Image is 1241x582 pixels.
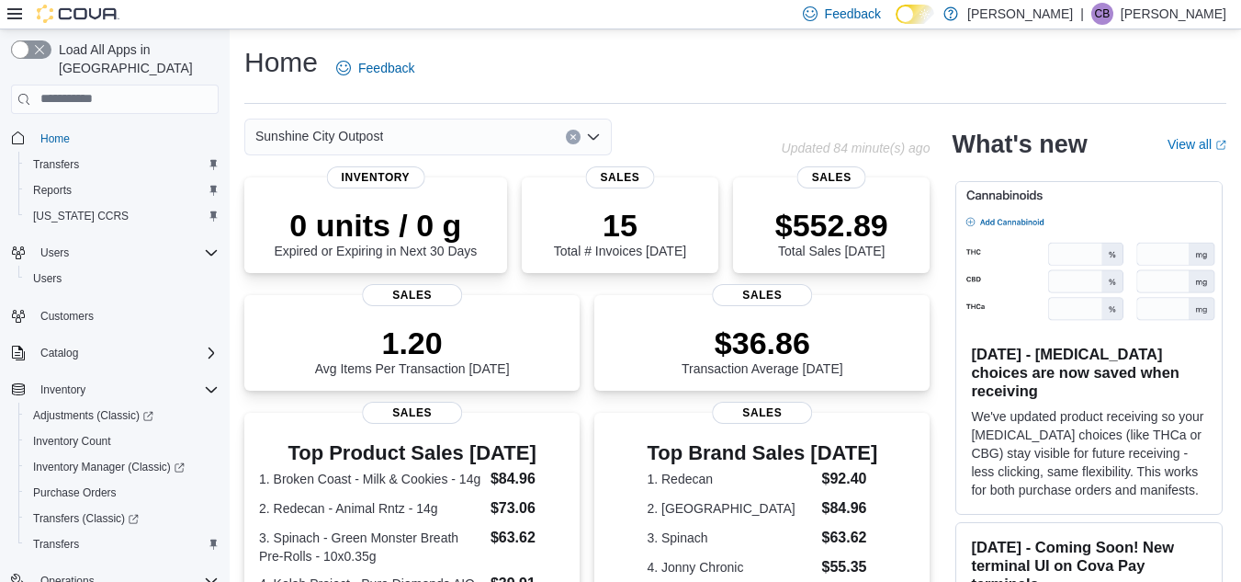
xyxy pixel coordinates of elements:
[647,442,877,464] h3: Top Brand Sales [DATE]
[26,508,146,530] a: Transfers (Classic)
[40,346,78,360] span: Catalog
[647,529,814,547] dt: 3. Spinach
[967,3,1073,25] p: [PERSON_NAME]
[1080,3,1084,25] p: |
[33,209,129,223] span: [US_STATE] CCRS
[33,342,219,364] span: Catalog
[554,207,686,244] p: 15
[712,402,813,424] span: Sales
[33,537,79,552] span: Transfers
[682,325,843,361] p: $36.86
[33,157,79,172] span: Transfers
[971,407,1207,499] p: We've updated product receiving so your [MEDICAL_DATA] choices (like THCa or CBG) stay visible fo...
[26,268,219,290] span: Users
[315,325,510,376] div: Avg Items Per Transaction [DATE]
[37,5,119,23] img: Cova
[26,154,86,176] a: Transfers
[18,266,226,291] button: Users
[33,127,219,150] span: Home
[33,379,93,401] button: Inventory
[26,405,219,427] span: Adjustments (Classic)
[18,177,226,203] button: Reports
[26,482,219,504] span: Purchase Orders
[33,379,219,401] span: Inventory
[647,470,814,488] dt: 1. Redecan
[26,456,192,478] a: Inventory Manager (Classic)
[33,305,101,327] a: Customers
[4,340,226,366] button: Catalog
[26,430,118,452] a: Inventory Count
[33,485,117,500] span: Purchase Orders
[1095,3,1111,25] span: CB
[18,428,226,454] button: Inventory Count
[26,430,219,452] span: Inventory Count
[40,245,69,260] span: Users
[554,207,686,258] div: Total # Invoices [DATE]
[18,531,226,557] button: Transfers
[647,499,814,518] dt: 2. [GEOGRAPHIC_DATA]
[491,468,565,490] dd: $84.96
[18,152,226,177] button: Transfers
[51,40,219,77] span: Load All Apps in [GEOGRAPHIC_DATA]
[26,508,219,530] span: Transfers (Classic)
[26,533,219,555] span: Transfers
[585,166,654,188] span: Sales
[18,203,226,229] button: [US_STATE] CCRS
[1121,3,1226,25] p: [PERSON_NAME]
[647,558,814,576] dt: 4. Jonny Chronic
[358,59,414,77] span: Feedback
[4,240,226,266] button: Users
[775,207,888,258] div: Total Sales [DATE]
[362,402,463,424] span: Sales
[4,302,226,329] button: Customers
[896,24,897,25] span: Dark Mode
[822,468,878,490] dd: $92.40
[797,166,866,188] span: Sales
[26,205,219,227] span: Washington CCRS
[822,527,878,549] dd: $63.62
[712,284,813,306] span: Sales
[40,131,70,146] span: Home
[259,470,483,488] dt: 1. Broken Coast - Milk & Cookies - 14g
[33,242,76,264] button: Users
[327,166,425,188] span: Inventory
[4,377,226,403] button: Inventory
[26,268,69,290] a: Users
[259,529,483,565] dt: 3. Spinach - Green Monster Breath Pre-Rolls - 10x0.35g
[255,125,383,147] span: Sunshine City Outpost
[18,506,226,531] a: Transfers (Classic)
[26,456,219,478] span: Inventory Manager (Classic)
[259,442,565,464] h3: Top Product Sales [DATE]
[40,382,85,397] span: Inventory
[1215,140,1226,151] svg: External link
[244,44,318,81] h1: Home
[26,179,79,201] a: Reports
[26,405,161,427] a: Adjustments (Classic)
[18,480,226,506] button: Purchase Orders
[274,207,477,244] p: 0 units / 0 g
[40,309,94,324] span: Customers
[33,342,85,364] button: Catalog
[26,205,136,227] a: [US_STATE] CCRS
[33,128,77,150] a: Home
[971,345,1207,400] h3: [DATE] - [MEDICAL_DATA] choices are now saved when receiving
[33,511,139,526] span: Transfers (Classic)
[822,556,878,578] dd: $55.35
[26,154,219,176] span: Transfers
[491,527,565,549] dd: $63.62
[825,5,881,23] span: Feedback
[33,304,219,327] span: Customers
[33,242,219,264] span: Users
[1091,3,1113,25] div: Casey Bennett
[329,50,422,86] a: Feedback
[952,130,1087,159] h2: What's new
[4,125,226,152] button: Home
[33,271,62,286] span: Users
[259,499,483,518] dt: 2. Redecan - Animal Rntz - 14g
[1168,137,1226,152] a: View allExternal link
[586,130,601,144] button: Open list of options
[775,207,888,244] p: $552.89
[26,482,124,504] a: Purchase Orders
[33,183,72,198] span: Reports
[26,179,219,201] span: Reports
